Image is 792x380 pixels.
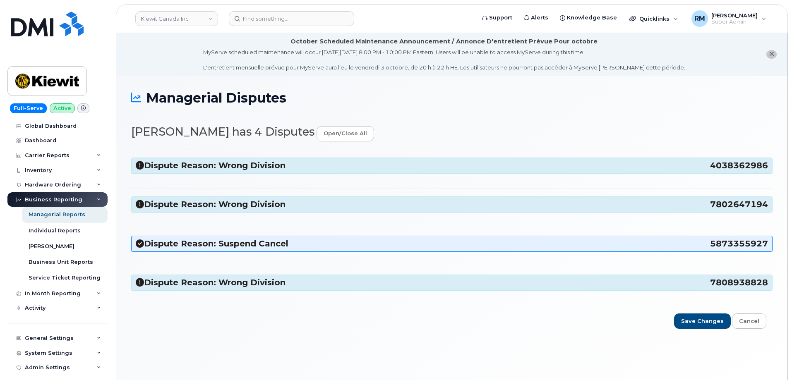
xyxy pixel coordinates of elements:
div: October Scheduled Maintenance Announcement / Annonce D'entretient Prévue Pour octobre [290,37,598,46]
span: 7808938828 [710,277,768,288]
div: MyServe scheduled maintenance will occur [DATE][DATE] 8:00 PM - 10:00 PM Eastern. Users will be u... [203,48,685,72]
a: Cancel [732,313,766,329]
button: close notification [766,50,777,59]
h3: Dispute Reason: Wrong Division [136,160,768,171]
h3: Dispute Reason: Wrong Division [136,277,768,288]
h3: Dispute Reason: Suspend Cancel [136,238,768,249]
span: 5873355927 [710,238,768,249]
span: 7802647194 [710,199,768,210]
span: 4038362986 [710,160,768,171]
a: open/close all [317,126,374,141]
input: Save Changes [674,313,731,329]
h3: Dispute Reason: Wrong Division [136,199,768,210]
h2: [PERSON_NAME] has 4 Disputes [131,126,773,141]
h1: Managerial Disputes [131,91,773,105]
